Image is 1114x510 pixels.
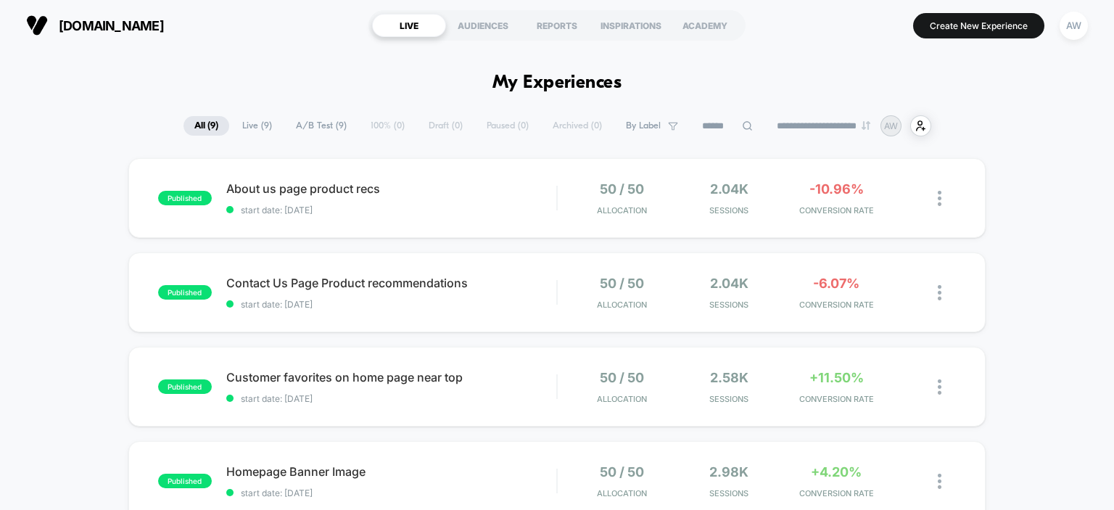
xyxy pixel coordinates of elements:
[226,205,557,215] span: start date: [DATE]
[158,379,212,394] span: published
[226,299,557,310] span: start date: [DATE]
[710,181,748,197] span: 2.04k
[938,191,941,206] img: close
[226,276,557,290] span: Contact Us Page Product recommendations
[813,276,859,291] span: -6.07%
[597,488,647,498] span: Allocation
[226,464,557,479] span: Homepage Banner Image
[786,205,886,215] span: CONVERSION RATE
[22,14,168,37] button: [DOMAIN_NAME]
[226,181,557,196] span: About us page product recs
[597,205,647,215] span: Allocation
[626,120,661,131] span: By Label
[679,205,779,215] span: Sessions
[597,300,647,310] span: Allocation
[594,14,668,37] div: INSPIRATIONS
[600,276,644,291] span: 50 / 50
[600,181,644,197] span: 50 / 50
[811,464,862,480] span: +4.20%
[786,394,886,404] span: CONVERSION RATE
[226,393,557,404] span: start date: [DATE]
[786,300,886,310] span: CONVERSION RATE
[231,116,283,136] span: Live ( 9 )
[372,14,446,37] div: LIVE
[226,370,557,384] span: Customer favorites on home page near top
[668,14,742,37] div: ACADEMY
[709,464,748,480] span: 2.98k
[59,18,164,33] span: [DOMAIN_NAME]
[679,300,779,310] span: Sessions
[597,394,647,404] span: Allocation
[809,370,864,385] span: +11.50%
[710,276,748,291] span: 2.04k
[1055,11,1092,41] button: AW
[158,474,212,488] span: published
[600,464,644,480] span: 50 / 50
[492,73,622,94] h1: My Experiences
[913,13,1044,38] button: Create New Experience
[938,379,941,395] img: close
[938,474,941,489] img: close
[862,121,870,130] img: end
[710,370,748,385] span: 2.58k
[679,488,779,498] span: Sessions
[446,14,520,37] div: AUDIENCES
[786,488,886,498] span: CONVERSION RATE
[520,14,594,37] div: REPORTS
[600,370,644,385] span: 50 / 50
[183,116,229,136] span: All ( 9 )
[809,181,864,197] span: -10.96%
[1060,12,1088,40] div: AW
[26,15,48,36] img: Visually logo
[285,116,358,136] span: A/B Test ( 9 )
[158,285,212,300] span: published
[158,191,212,205] span: published
[938,285,941,300] img: close
[884,120,898,131] p: AW
[679,394,779,404] span: Sessions
[226,488,557,498] span: start date: [DATE]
